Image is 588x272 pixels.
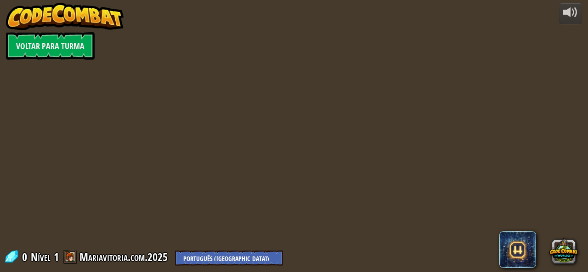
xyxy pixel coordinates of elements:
[79,250,170,264] a: Mariavitoria.com.2025
[22,250,30,264] span: 0
[559,3,582,24] button: Ajuste o volume
[54,250,59,264] span: 1
[6,32,95,60] a: Voltar para Turma
[31,250,51,265] span: Nível
[6,3,124,30] img: CodeCombat - Learn how to code by playing a game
